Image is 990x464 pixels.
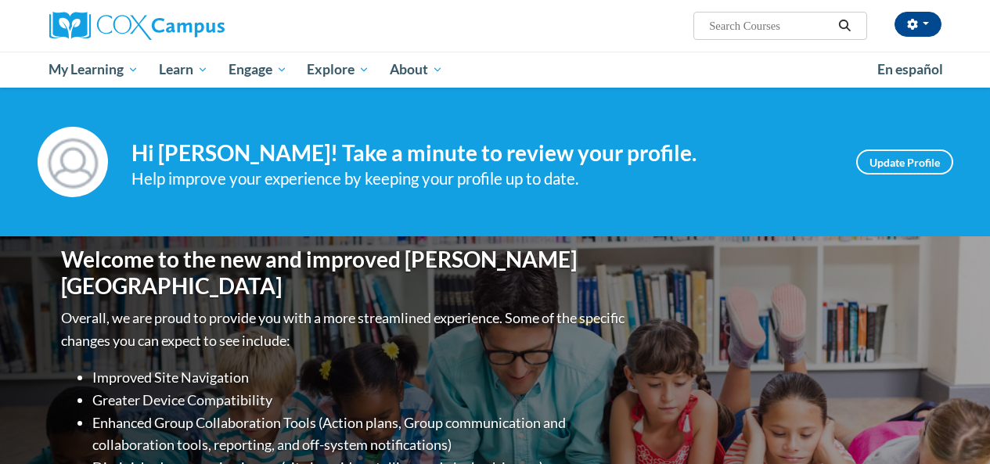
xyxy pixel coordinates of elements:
span: En español [877,61,943,77]
a: About [380,52,453,88]
span: About [390,60,443,79]
span: Engage [229,60,287,79]
img: Cox Campus [49,12,225,40]
p: Overall, we are proud to provide you with a more streamlined experience. Some of the specific cha... [61,307,628,352]
h1: Welcome to the new and improved [PERSON_NAME][GEOGRAPHIC_DATA] [61,246,628,299]
li: Improved Site Navigation [92,366,628,389]
img: Profile Image [38,127,108,197]
a: Explore [297,52,380,88]
a: En español [867,53,953,86]
li: Enhanced Group Collaboration Tools (Action plans, Group communication and collaboration tools, re... [92,412,628,457]
div: Help improve your experience by keeping your profile up to date. [131,166,833,192]
iframe: Button to launch messaging window [927,401,977,451]
h4: Hi [PERSON_NAME]! Take a minute to review your profile. [131,140,833,167]
a: Engage [218,52,297,88]
button: Search [833,16,856,35]
span: Learn [159,60,208,79]
input: Search Courses [707,16,833,35]
span: My Learning [49,60,139,79]
a: My Learning [39,52,149,88]
a: Cox Campus [49,12,331,40]
a: Update Profile [856,149,953,174]
button: Account Settings [895,12,941,37]
a: Learn [149,52,218,88]
span: Explore [307,60,369,79]
div: Main menu [38,52,953,88]
li: Greater Device Compatibility [92,389,628,412]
